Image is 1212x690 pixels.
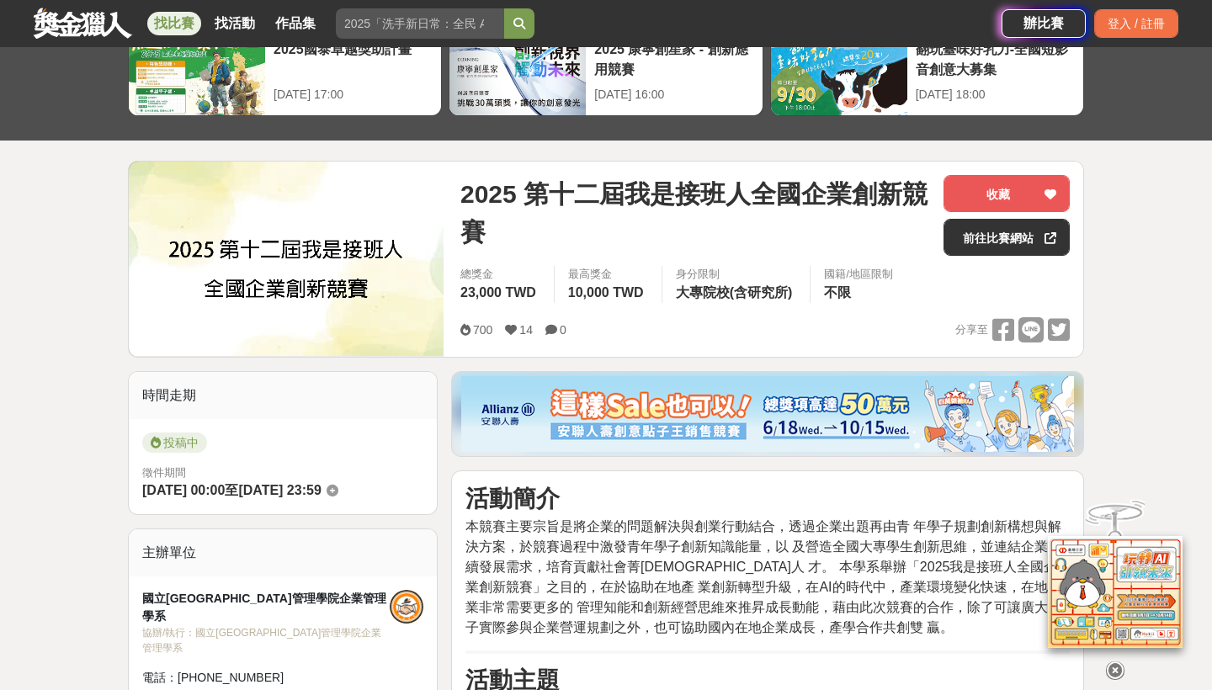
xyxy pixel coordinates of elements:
div: 2025國泰卓越獎助計畫 [274,40,433,77]
span: 14 [519,323,533,337]
span: 投稿中 [142,433,207,453]
span: 分享至 [955,317,988,342]
div: [DATE] 17:00 [274,86,433,103]
span: 徵件期間 [142,466,186,479]
span: [DATE] 23:59 [238,483,321,497]
a: 2025 康寧創星家 - 創新應用競賽[DATE] 16:00 [449,30,763,116]
div: 2025 康寧創星家 - 創新應用競賽 [594,40,753,77]
div: 國立[GEOGRAPHIC_DATA]管理學院企業管理學系 [142,590,390,625]
div: 主辦單位 [129,529,437,576]
span: 大專院校(含研究所) [676,285,793,300]
a: 翻玩臺味好乳力-全國短影音創意大募集[DATE] 18:00 [770,30,1084,116]
span: [DATE] 00:00 [142,483,225,497]
div: 登入 / 註冊 [1094,9,1178,38]
span: 700 [473,323,492,337]
span: 最高獎金 [568,266,648,283]
span: 總獎金 [460,266,540,283]
span: 不限 [824,285,851,300]
a: 前往比賽網站 [944,219,1070,256]
img: Cover Image [129,162,444,356]
div: 協辦/執行： 國立[GEOGRAPHIC_DATA]管理學院企業管理學系 [142,625,390,655]
a: 作品集 [268,12,322,35]
span: 至 [225,483,238,497]
strong: 活動簡介 [465,486,560,512]
span: 2025 第十二屆我是接班人全國企業創新競賽 [460,175,930,251]
span: 本競賽主要宗旨是將企業的問題解決與創業行動結合，透過企業出題再由青 年學子規劃創新構想與解決方案，於競賽過程中激發青年學子創新知識能量，以 及營造全國大專學生創新思維，並連結企業永續發展需求，培... [465,519,1066,634]
div: 身分限制 [676,266,797,283]
img: dcc59076-91c0-4acb-9c6b-a1d413182f46.png [461,376,1074,452]
button: 收藏 [944,175,1070,212]
input: 2025「洗手新日常：全民 ALL IN」洗手歌全台徵選 [336,8,504,39]
div: 翻玩臺味好乳力-全國短影音創意大募集 [916,40,1075,77]
div: [DATE] 16:00 [594,86,753,103]
a: 辦比賽 [1002,9,1086,38]
div: 時間走期 [129,372,437,419]
a: 2025國泰卓越獎助計畫[DATE] 17:00 [128,30,442,116]
span: 23,000 TWD [460,285,536,300]
span: 10,000 TWD [568,285,644,300]
div: [DATE] 18:00 [916,86,1075,103]
a: 找比賽 [147,12,201,35]
div: 電話： [PHONE_NUMBER] [142,669,390,687]
img: d2146d9a-e6f6-4337-9592-8cefde37ba6b.png [1048,534,1183,646]
div: 國籍/地區限制 [824,266,893,283]
span: 0 [560,323,566,337]
a: 找活動 [208,12,262,35]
